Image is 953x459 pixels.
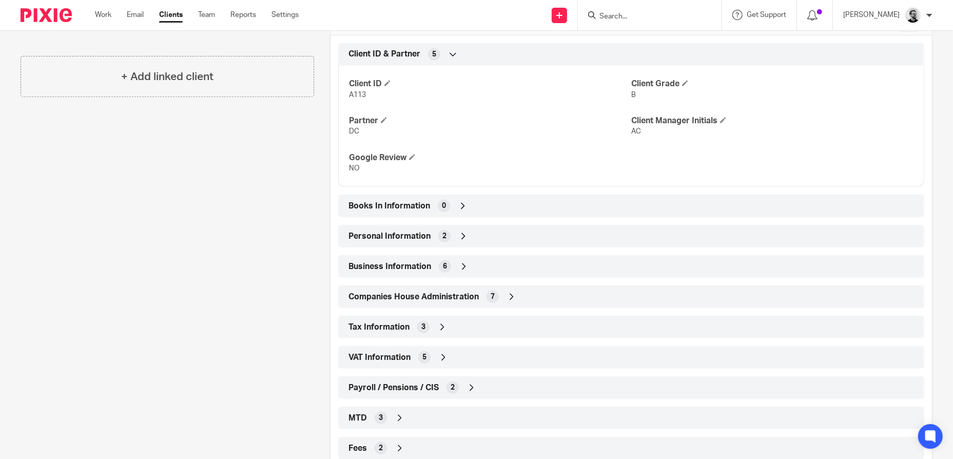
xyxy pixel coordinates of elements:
span: 3 [421,322,425,332]
h4: Google Review [349,152,631,163]
a: Work [95,10,111,20]
span: 6 [443,261,447,272]
span: 0 [442,201,446,211]
p: [PERSON_NAME] [843,10,900,20]
span: VAT Information [348,352,411,363]
span: Companies House Administration [348,292,479,302]
img: Jack_2025.jpg [905,7,921,24]
span: Payroll / Pensions / CIS [348,382,439,393]
span: 7 [491,292,495,302]
span: MTD [348,413,367,424]
span: 5 [422,352,426,362]
h4: Client Grade [631,79,913,89]
span: NO [349,165,360,172]
span: 2 [379,443,383,453]
span: B [631,91,636,99]
a: Reports [230,10,256,20]
a: Clients [159,10,183,20]
span: Get Support [747,11,786,18]
a: Settings [271,10,299,20]
span: Tax Information [348,322,410,333]
span: Client ID & Partner [348,49,420,60]
span: DC [349,128,359,135]
img: Pixie [21,8,72,22]
h4: Partner [349,116,631,126]
a: Email [127,10,144,20]
span: Fees [348,443,367,454]
h4: Client ID [349,79,631,89]
a: Team [198,10,215,20]
span: 2 [451,382,455,393]
span: Books In Information [348,201,430,212]
span: AC [631,128,641,135]
input: Search [598,12,691,22]
span: 3 [379,413,383,423]
span: 5 [432,49,436,60]
h4: + Add linked client [121,69,213,85]
span: Business Information [348,261,431,272]
span: Personal Information [348,231,431,242]
span: 2 [442,231,446,241]
h4: Client Manager Initials [631,116,913,126]
span: A113 [349,91,366,99]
